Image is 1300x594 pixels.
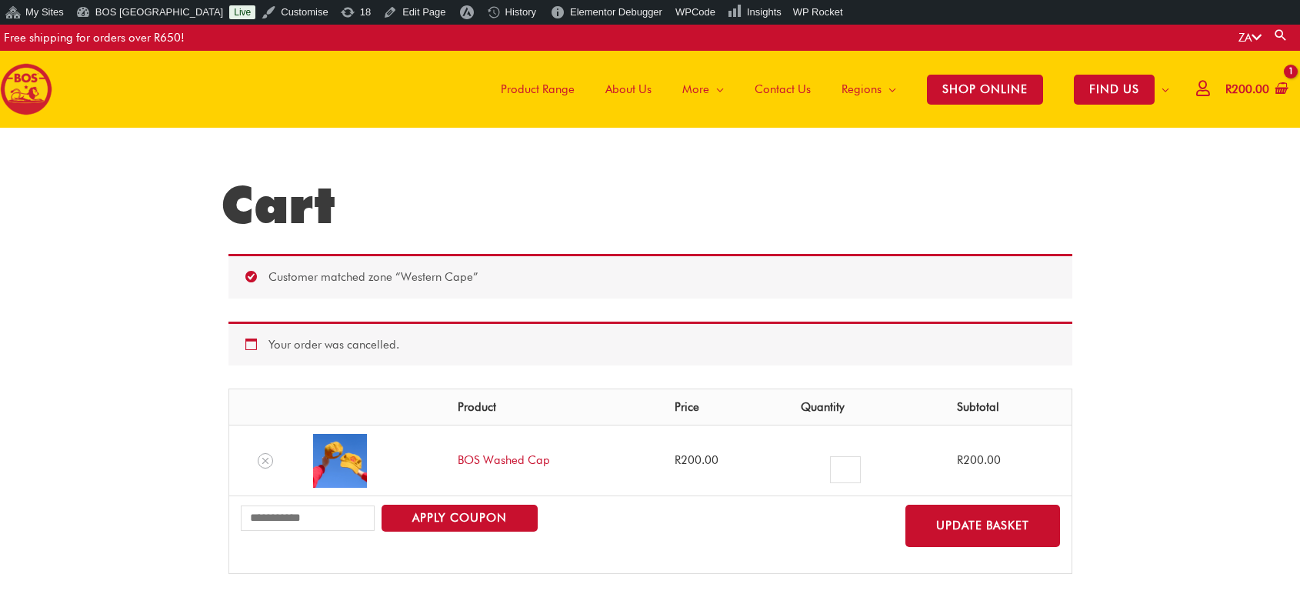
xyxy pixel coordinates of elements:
[1074,75,1155,105] span: FIND US
[4,25,185,51] div: Free shipping for orders over R650!
[605,66,652,112] span: About Us
[1225,82,1269,96] bdi: 200.00
[789,389,945,425] th: Quantity
[830,456,860,483] input: Product quantity
[945,389,1072,425] th: Subtotal
[905,505,1060,547] button: Update basket
[229,5,255,19] a: Live
[313,434,367,488] img: bos cap
[675,453,718,467] bdi: 200.00
[446,389,663,425] th: Product
[957,453,1001,467] bdi: 200.00
[1273,28,1288,42] a: Search button
[228,322,1072,366] div: Your order was cancelled.
[739,51,826,128] a: Contact Us
[458,453,550,467] a: BOS Washed Cap
[1225,82,1232,96] span: R
[485,51,590,128] a: Product Range
[221,174,1080,235] h1: Cart
[382,505,538,532] button: Apply coupon
[927,75,1043,105] span: SHOP ONLINE
[258,453,273,469] a: Remove BOS Washed Cap from cart
[663,389,789,425] th: Price
[228,254,1072,299] div: Customer matched zone “Western Cape”
[912,51,1058,128] a: SHOP ONLINE
[682,66,709,112] span: More
[675,453,681,467] span: R
[501,66,575,112] span: Product Range
[474,51,1185,128] nav: Site Navigation
[755,66,811,112] span: Contact Us
[826,51,912,128] a: Regions
[667,51,739,128] a: More
[842,66,882,112] span: Regions
[957,453,963,467] span: R
[1238,31,1262,45] a: ZA
[1222,72,1288,107] a: View Shopping Cart, 1 items
[590,51,667,128] a: About Us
